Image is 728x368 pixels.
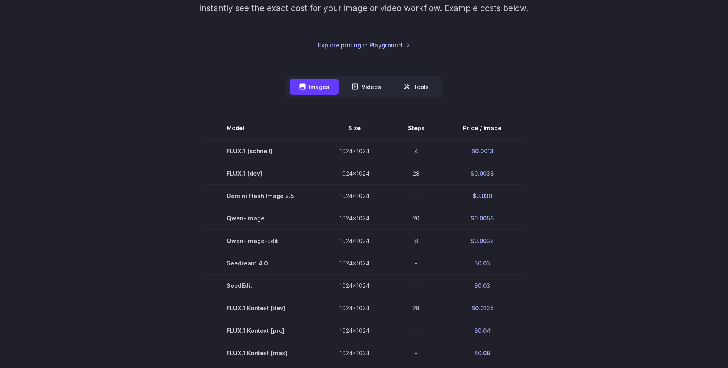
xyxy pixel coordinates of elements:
[389,319,444,342] td: -
[389,117,444,140] th: Steps
[389,184,444,207] td: -
[320,117,389,140] th: Size
[320,207,389,229] td: 1024x1024
[444,274,521,297] td: $0.03
[394,79,438,95] button: Tools
[320,297,389,319] td: 1024x1024
[444,297,521,319] td: $0.0105
[444,140,521,162] td: $0.0013
[342,79,391,95] button: Videos
[444,162,521,184] td: $0.0038
[207,207,320,229] td: Qwen-Image
[207,252,320,274] td: Seedream 4.0
[320,252,389,274] td: 1024x1024
[444,252,521,274] td: $0.03
[389,229,444,252] td: 8
[320,229,389,252] td: 1024x1024
[207,342,320,364] td: FLUX.1 Kontext [max]
[444,319,521,342] td: $0.04
[389,274,444,297] td: -
[320,274,389,297] td: 1024x1024
[389,297,444,319] td: 28
[320,184,389,207] td: 1024x1024
[207,297,320,319] td: FLUX.1 Kontext [dev]
[389,252,444,274] td: -
[207,229,320,252] td: Qwen-Image-Edit
[389,140,444,162] td: 4
[320,342,389,364] td: 1024x1024
[444,184,521,207] td: $0.039
[389,207,444,229] td: 20
[444,207,521,229] td: $0.0058
[290,79,339,95] button: Images
[320,140,389,162] td: 1024x1024
[318,40,410,50] a: Explore pricing in Playground
[207,162,320,184] td: FLUX.1 [dev]
[207,319,320,342] td: FLUX.1 Kontext [pro]
[207,274,320,297] td: SeedEdit
[227,191,301,200] span: Gemini Flash Image 2.5
[320,319,389,342] td: 1024x1024
[389,162,444,184] td: 28
[320,162,389,184] td: 1024x1024
[389,342,444,364] td: -
[444,117,521,140] th: Price / Image
[207,117,320,140] th: Model
[207,140,320,162] td: FLUX.1 [schnell]
[444,229,521,252] td: $0.0032
[444,342,521,364] td: $0.08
